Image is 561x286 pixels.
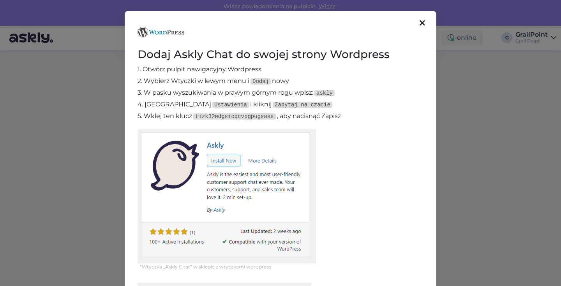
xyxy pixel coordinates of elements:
[193,113,276,120] code: tizk32edgsioqcvpgpugsass
[138,65,423,74] p: 1. Otwórz pulpit nawigacyjny Wordpress
[140,263,423,270] figcaption: ”Wtyczka „Askly Chat” w sklepie z wtyczkami wordpress
[138,47,423,62] h2: Dodaj Askly Chat do swojej strony Wordpress
[138,27,184,37] img: Wordpress
[138,76,423,86] p: 2. Wybierz Wtyczki w lewym menu i nowy
[314,90,335,96] code: askly
[138,111,423,121] p: 5. Wklej ten klucz , aby nacisnąć Zapisz
[273,102,332,108] code: Zapytaj na czacie
[251,78,271,85] code: Dodaj
[212,102,249,108] code: Ustawienia
[138,129,316,263] img: Wordpress step 1
[138,88,423,97] p: 3. W pasku wyszukiwania w prawym górnym rogu wpisz:
[138,100,423,109] p: 4. [GEOGRAPHIC_DATA] i kliknij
